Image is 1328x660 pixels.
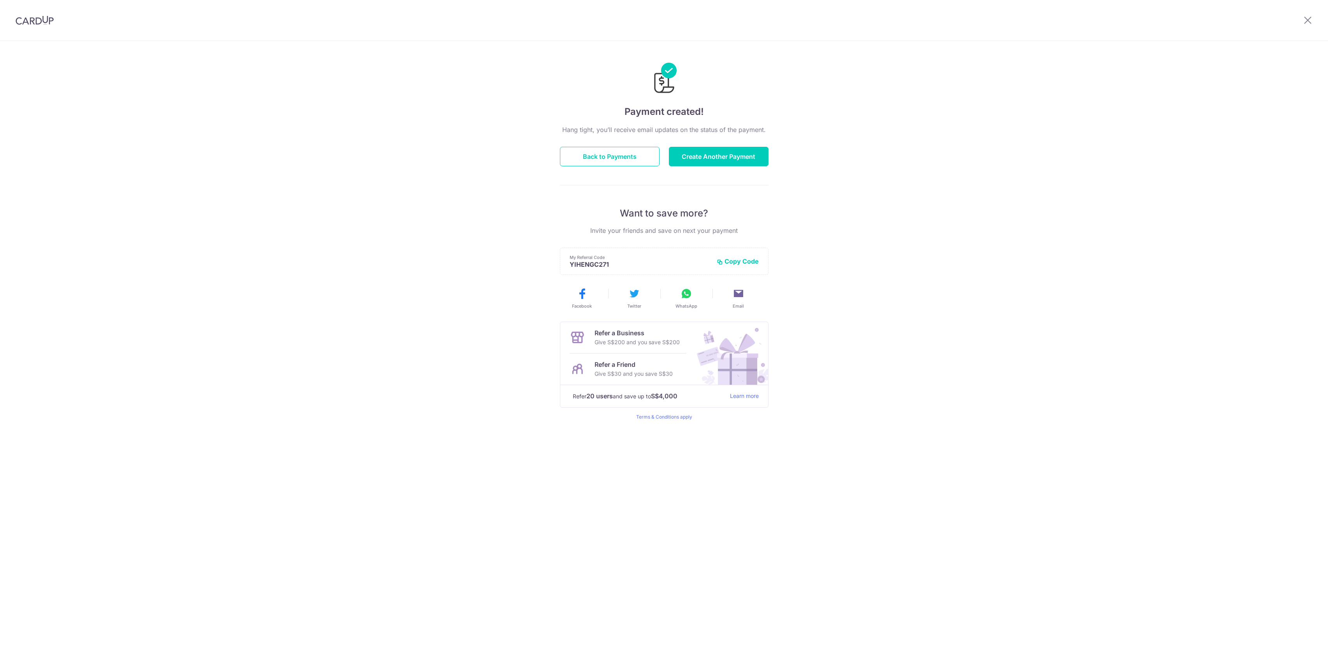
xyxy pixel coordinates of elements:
button: Back to Payments [560,147,660,166]
span: WhatsApp [675,303,697,309]
p: Give S$200 and you save S$200 [595,338,680,347]
span: Facebook [572,303,592,309]
button: WhatsApp [663,287,709,309]
a: Learn more [730,391,759,401]
p: Want to save more? [560,207,768,220]
button: Email [716,287,761,309]
img: Payments [652,63,677,95]
p: Invite your friends and save on next your payment [560,226,768,235]
p: YIHENGC271 [570,260,710,268]
p: My Referral Code [570,254,710,260]
strong: S$4,000 [651,391,677,401]
p: Give S$30 and you save S$30 [595,369,673,378]
img: Refer [689,322,768,385]
p: Hang tight, you’ll receive email updates on the status of the payment. [560,125,768,134]
p: Refer and save up to [573,391,724,401]
p: Refer a Business [595,328,680,338]
strong: 20 users [586,391,613,401]
a: Terms & Conditions apply [636,414,692,420]
span: Email [733,303,744,309]
button: Copy Code [717,257,759,265]
button: Facebook [559,287,605,309]
img: CardUp [16,16,54,25]
h4: Payment created! [560,105,768,119]
p: Refer a Friend [595,360,673,369]
span: Twitter [627,303,641,309]
button: Create Another Payment [669,147,768,166]
button: Twitter [611,287,657,309]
